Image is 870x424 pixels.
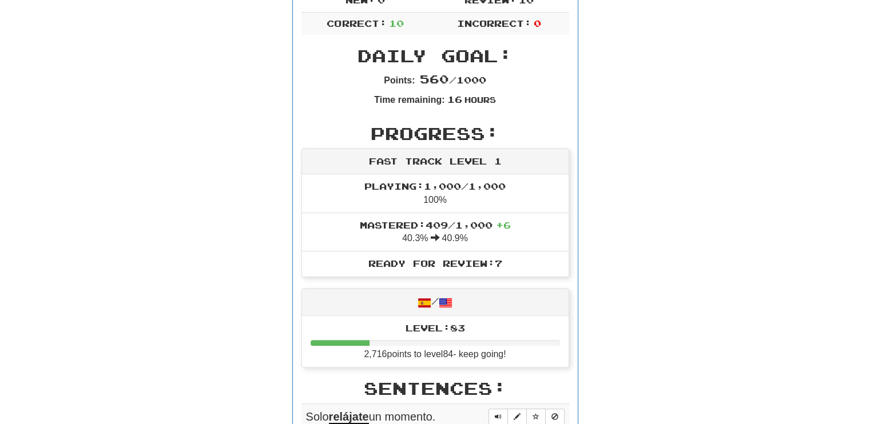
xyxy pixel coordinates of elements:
[534,18,541,29] span: 0
[420,72,449,86] span: 560
[406,322,465,333] span: Level: 83
[447,94,462,105] span: 16
[360,219,511,230] span: Mastered: 409 / 1,000
[302,316,569,367] li: 2,716 points to level 84 - keep going!
[302,289,569,316] div: /
[301,46,569,65] h2: Daily Goal:
[329,410,369,424] u: relájate
[364,181,506,191] span: Playing: 1,000 / 1,000
[327,18,386,29] span: Correct:
[374,95,444,105] strong: Time remaining:
[301,379,569,398] h2: Sentences:
[464,95,496,105] small: Hours
[420,74,486,85] span: / 1000
[302,149,569,174] div: Fast Track Level 1
[368,258,502,269] span: Ready for Review: 7
[306,410,436,424] span: Solo un momento.
[301,124,569,143] h2: Progress:
[302,213,569,252] li: 40.3% 40.9%
[457,18,531,29] span: Incorrect:
[384,75,415,85] strong: Points:
[389,18,404,29] span: 10
[302,174,569,213] li: 100%
[496,219,511,230] span: + 6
